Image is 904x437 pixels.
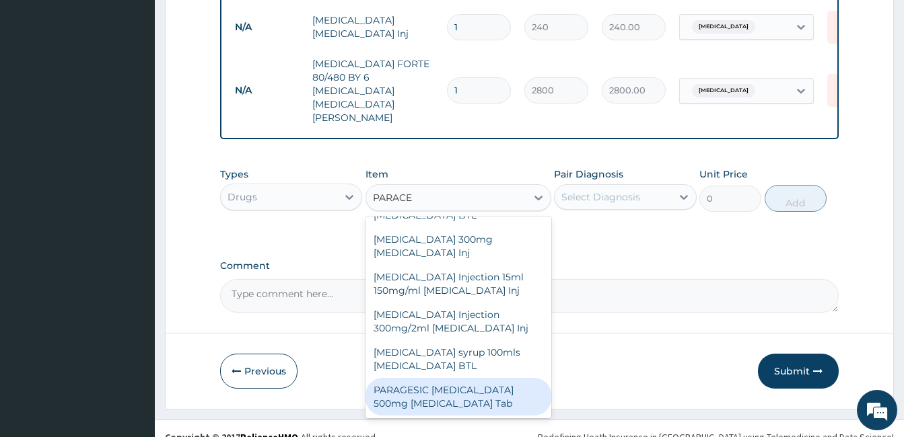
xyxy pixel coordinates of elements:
[366,227,551,265] div: [MEDICAL_DATA] 300mg [MEDICAL_DATA] Inj
[78,132,186,268] span: We're online!
[366,265,551,303] div: [MEDICAL_DATA] Injection 15ml 150mg/ml [MEDICAL_DATA] Inj
[220,354,298,389] button: Previous
[25,67,55,101] img: d_794563401_company_1708531726252_794563401
[228,78,306,103] td: N/A
[692,20,755,34] span: [MEDICAL_DATA]
[366,303,551,340] div: [MEDICAL_DATA] Injection 300mg/2ml [MEDICAL_DATA] Inj
[561,190,640,204] div: Select Diagnosis
[758,354,839,389] button: Submit
[228,190,257,204] div: Drugs
[306,50,440,131] td: [MEDICAL_DATA] FORTE 80/480 BY 6 [MEDICAL_DATA] [MEDICAL_DATA][PERSON_NAME]
[220,260,839,272] label: Comment
[765,185,827,212] button: Add
[366,378,551,415] div: PARAGESIC [MEDICAL_DATA] 500mg [MEDICAL_DATA] Tab
[220,169,248,180] label: Types
[366,340,551,378] div: [MEDICAL_DATA] syrup 100mls [MEDICAL_DATA] BTL
[7,293,256,340] textarea: Type your message and hit 'Enter'
[221,7,253,39] div: Minimize live chat window
[554,167,623,181] label: Pair Diagnosis
[228,15,306,40] td: N/A
[70,75,226,93] div: Chat with us now
[699,167,748,181] label: Unit Price
[306,7,440,47] td: [MEDICAL_DATA] [MEDICAL_DATA] Inj
[692,84,755,97] span: [MEDICAL_DATA]
[366,167,388,181] label: Item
